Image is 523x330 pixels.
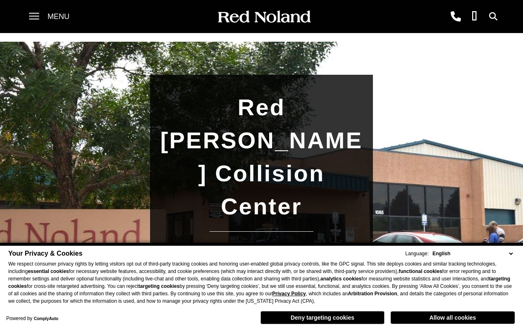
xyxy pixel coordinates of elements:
[430,250,515,257] select: Language Select
[139,283,179,289] strong: targeting cookies
[6,316,58,321] div: Powered by
[399,268,442,274] strong: functional cookies
[8,250,82,257] span: Your Privacy & Cookies
[272,291,306,297] a: Privacy Policy
[391,311,515,324] button: Allow all cookies
[260,311,384,324] button: Deny targeting cookies
[158,91,365,223] h1: Red [PERSON_NAME] Collision Center
[8,260,515,305] p: We respect consumer privacy rights by letting visitors opt out of third-party tracking cookies an...
[216,10,311,24] img: Red Noland Auto Group
[348,291,397,297] strong: Arbitration Provision
[320,276,361,282] strong: analytics cookies
[34,316,58,321] a: ComplyAuto
[405,251,429,256] div: Language:
[28,268,69,274] strong: essential cookies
